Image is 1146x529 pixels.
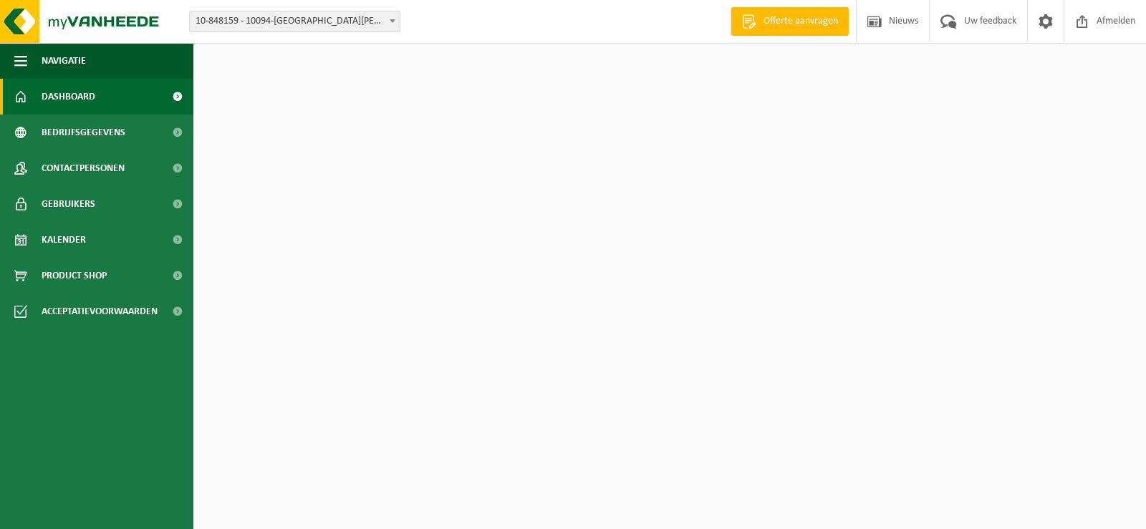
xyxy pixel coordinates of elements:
[760,14,842,29] span: Offerte aanvragen
[42,186,95,222] span: Gebruikers
[731,7,849,36] a: Offerte aanvragen
[42,43,86,79] span: Navigatie
[189,11,400,32] span: 10-848159 - 10094-TEN BERCH - ANTWERPEN
[42,150,125,186] span: Contactpersonen
[42,222,86,258] span: Kalender
[42,293,158,329] span: Acceptatievoorwaarden
[42,258,107,293] span: Product Shop
[42,115,125,150] span: Bedrijfsgegevens
[42,79,95,115] span: Dashboard
[190,11,400,31] span: 10-848159 - 10094-TEN BERCH - ANTWERPEN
